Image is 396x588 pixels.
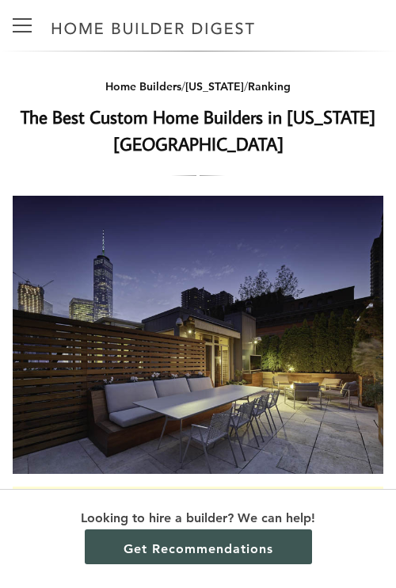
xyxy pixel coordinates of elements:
img: Home Builder Digest [44,13,262,44]
a: Get Recommendations [85,529,312,564]
p: Last updated on [DATE] 01:47 pm [13,487,383,505]
div: / / [13,77,383,97]
a: Home Builders [105,79,181,94]
h1: The Best Custom Home Builders in [US_STATE][GEOGRAPHIC_DATA] [13,103,383,158]
span: Menu [13,25,32,26]
a: [US_STATE] [185,79,244,94]
a: Ranking [248,79,291,94]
